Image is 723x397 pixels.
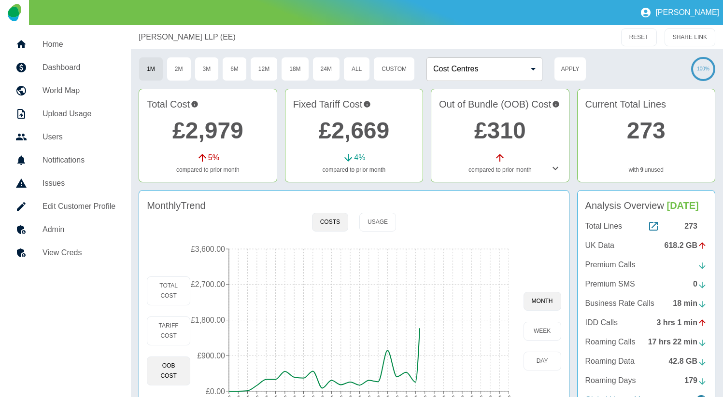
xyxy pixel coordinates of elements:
[693,278,707,290] div: 0
[585,97,707,111] h4: Current Total Lines
[585,259,707,271] a: Premium Calls
[8,56,123,79] a: Dashboard
[8,125,123,149] a: Users
[439,97,561,111] h4: Out of Bundle (OOB) Cost
[684,375,707,386] div: 179
[43,85,115,96] h5: World Map
[43,247,115,259] h5: View Creds
[697,66,709,71] text: 100%
[585,375,636,386] p: Roaming Days
[139,31,236,43] a: [PERSON_NAME] LLP (EE)
[585,336,707,348] a: Roaming Calls17 hrs 22 min
[8,33,123,56] a: Home
[43,178,115,189] h5: Issues
[8,241,123,264] a: View Creds
[293,97,415,111] h4: Fixed Tariff Cost
[43,224,115,235] h5: Admin
[191,97,198,111] svg: This is the total charges incurred over 1 months
[43,131,115,143] h5: Users
[8,218,123,241] a: Admin
[667,200,699,211] span: [DATE]
[585,317,707,329] a: IDD Calls3 hrs 1 min
[147,198,206,213] h4: Monthly Trend
[585,298,654,309] p: Business Rate Calls
[43,154,115,166] h5: Notifications
[585,240,707,251] a: UK Data618.2 GB
[585,220,623,232] p: Total Lines
[636,3,723,22] button: [PERSON_NAME]
[585,240,614,251] p: UK Data
[585,356,707,367] a: Roaming Data42.8 GB
[640,165,643,174] a: 9
[373,57,415,81] button: Custom
[139,57,163,81] button: 1M
[281,57,309,81] button: 18M
[8,102,123,125] a: Upload Usage
[585,298,707,309] a: Business Rate Calls18 min
[673,298,707,309] div: 18 min
[585,220,707,232] a: Total Lines273
[191,316,225,324] tspan: £1,800.00
[585,278,635,290] p: Premium SMS
[222,57,247,81] button: 6M
[354,152,365,164] p: 4 %
[191,280,225,288] tspan: £2,700.00
[312,57,340,81] button: 24M
[208,152,219,164] p: 5 %
[147,97,269,111] h4: Total Cost
[43,201,115,212] h5: Edit Customer Profile
[585,198,707,213] h4: Analysis Overview
[147,276,190,305] button: Total Cost
[167,57,191,81] button: 2M
[8,172,123,195] a: Issues
[343,57,370,81] button: All
[195,57,219,81] button: 3M
[524,352,561,370] button: day
[585,356,635,367] p: Roaming Data
[147,316,190,345] button: Tariff Cost
[8,4,21,21] img: Logo
[552,97,560,111] svg: Costs outside of your fixed tariff
[657,317,707,329] div: 3 hrs 1 min
[655,8,719,17] p: [PERSON_NAME]
[191,245,225,253] tspan: £3,600.00
[668,356,707,367] div: 42.8 GB
[648,336,707,348] div: 17 hrs 22 min
[197,352,225,360] tspan: £900.00
[621,28,657,46] button: RESET
[585,336,636,348] p: Roaming Calls
[363,97,371,111] svg: This is your recurring contracted cost
[524,322,561,341] button: week
[250,57,278,81] button: 12M
[665,240,707,251] div: 618.2 GB
[206,387,225,396] tspan: £0.00
[147,356,190,385] button: OOB Cost
[474,118,526,143] a: £310
[627,118,666,143] a: 273
[554,57,586,81] button: Apply
[585,259,636,271] p: Premium Calls
[684,220,707,232] div: 273
[585,317,618,329] p: IDD Calls
[8,149,123,172] a: Notifications
[312,213,348,232] button: Costs
[585,278,707,290] a: Premium SMS0
[172,118,243,143] a: £2,979
[8,195,123,218] a: Edit Customer Profile
[524,292,561,311] button: month
[665,28,715,46] button: SHARE LINK
[43,62,115,73] h5: Dashboard
[359,213,396,232] button: Usage
[585,375,707,386] a: Roaming Days179
[8,79,123,102] a: World Map
[43,39,115,50] h5: Home
[585,165,707,174] p: with unused
[318,118,389,143] a: £2,669
[147,165,269,174] p: compared to prior month
[43,108,115,120] h5: Upload Usage
[293,165,415,174] p: compared to prior month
